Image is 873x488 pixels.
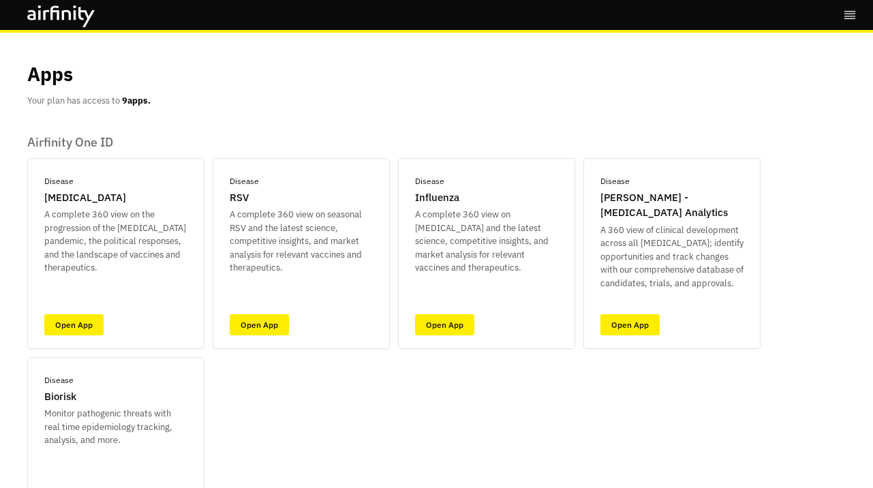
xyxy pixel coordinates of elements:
p: A 360 view of clinical development across all [MEDICAL_DATA]; identify opportunities and track ch... [600,224,744,290]
p: Disease [600,175,630,187]
p: Apps [27,60,73,89]
p: Influenza [415,190,459,206]
p: [PERSON_NAME] - [MEDICAL_DATA] Analytics [600,190,744,221]
p: A complete 360 view on [MEDICAL_DATA] and the latest science, competitive insights, and market an... [415,208,558,275]
a: Open App [230,314,289,335]
p: RSV [230,190,249,206]
p: Monitor pathogenic threats with real time epidemiology tracking, analysis, and more. [44,407,187,447]
p: Biorisk [44,389,76,405]
p: Airfinity One ID [27,135,846,150]
p: A complete 360 view on seasonal RSV and the latest science, competitive insights, and market anal... [230,208,373,275]
a: Open App [415,314,474,335]
a: Open App [600,314,660,335]
p: Disease [415,175,444,187]
p: A complete 360 view on the progression of the [MEDICAL_DATA] pandemic, the political responses, a... [44,208,187,275]
p: [MEDICAL_DATA] [44,190,126,206]
p: Disease [230,175,259,187]
p: Disease [44,175,74,187]
a: Open App [44,314,104,335]
b: 9 apps. [122,95,151,106]
p: Your plan has access to [27,94,151,108]
p: Disease [44,374,74,386]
